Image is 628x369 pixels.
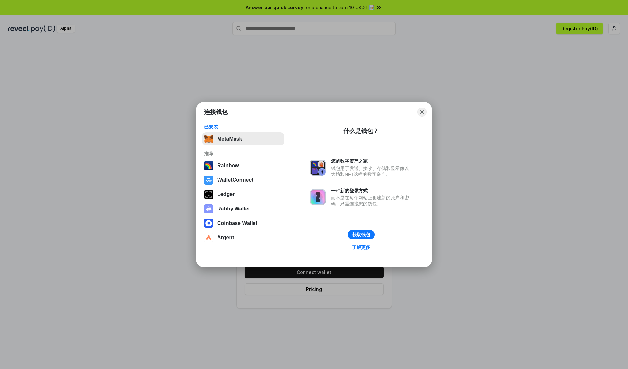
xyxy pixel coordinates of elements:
[310,160,326,176] img: svg+xml,%3Csvg%20xmlns%3D%22http%3A%2F%2Fwww.w3.org%2F2000%2Fsvg%22%20fill%3D%22none%22%20viewBox...
[348,243,374,252] a: 了解更多
[202,188,284,201] button: Ledger
[204,176,213,185] img: svg+xml,%3Csvg%20width%3D%2228%22%20height%3D%2228%22%20viewBox%3D%220%200%2028%2028%22%20fill%3D...
[417,108,427,117] button: Close
[202,174,284,187] button: WalletConnect
[204,233,213,242] img: svg+xml,%3Csvg%20width%3D%2228%22%20height%3D%2228%22%20viewBox%3D%220%200%2028%2028%22%20fill%3D...
[204,219,213,228] img: svg+xml,%3Csvg%20width%3D%2228%22%20height%3D%2228%22%20viewBox%3D%220%200%2028%2028%22%20fill%3D...
[331,165,412,177] div: 钱包用于发送、接收、存储和显示像以太坊和NFT这样的数字资产。
[331,195,412,207] div: 而不是在每个网站上创建新的账户和密码，只需连接您的钱包。
[352,232,370,238] div: 获取钱包
[204,161,213,170] img: svg+xml,%3Csvg%20width%3D%22120%22%20height%3D%22120%22%20viewBox%3D%220%200%20120%20120%22%20fil...
[202,202,284,215] button: Rabby Wallet
[310,189,326,205] img: svg+xml,%3Csvg%20xmlns%3D%22http%3A%2F%2Fwww.w3.org%2F2000%2Fsvg%22%20fill%3D%22none%22%20viewBox...
[217,163,239,169] div: Rainbow
[202,231,284,244] button: Argent
[343,127,379,135] div: 什么是钱包？
[204,204,213,213] img: svg+xml,%3Csvg%20xmlns%3D%22http%3A%2F%2Fwww.w3.org%2F2000%2Fsvg%22%20fill%3D%22none%22%20viewBox...
[331,188,412,193] div: 一种新的登录方式
[331,158,412,164] div: 您的数字资产之家
[217,220,257,226] div: Coinbase Wallet
[202,132,284,145] button: MetaMask
[352,244,370,250] div: 了解更多
[217,136,242,142] div: MetaMask
[204,134,213,143] img: svg+xml,%3Csvg%20fill%3D%22none%22%20height%3D%2233%22%20viewBox%3D%220%200%2035%2033%22%20width%...
[204,190,213,199] img: svg+xml,%3Csvg%20xmlns%3D%22http%3A%2F%2Fwww.w3.org%2F2000%2Fsvg%22%20width%3D%2228%22%20height%3...
[202,217,284,230] button: Coinbase Wallet
[217,177,253,183] div: WalletConnect
[348,230,375,239] button: 获取钱包
[217,235,234,241] div: Argent
[204,108,228,116] h1: 连接钱包
[217,192,235,197] div: Ledger
[204,151,282,157] div: 推荐
[204,124,282,130] div: 已安装
[217,206,250,212] div: Rabby Wallet
[202,159,284,172] button: Rainbow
